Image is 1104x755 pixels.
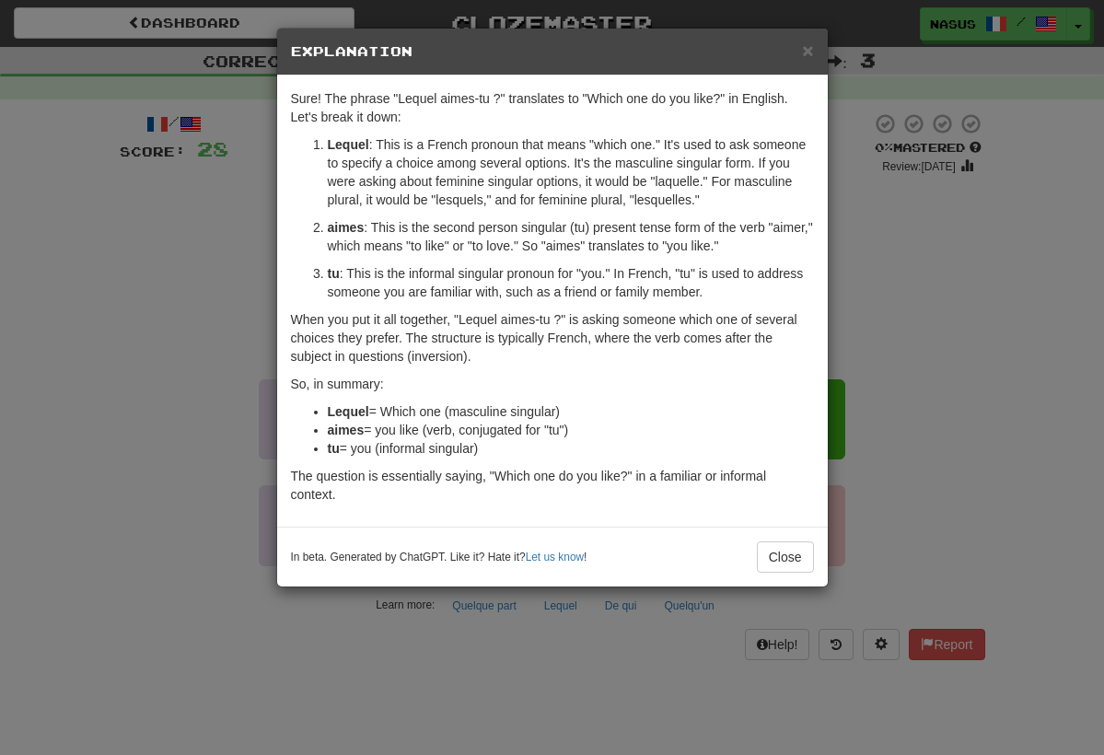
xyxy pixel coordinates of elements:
h5: Explanation [291,42,814,61]
small: In beta. Generated by ChatGPT. Like it? Hate it? ! [291,550,587,565]
strong: Lequel [328,404,369,419]
p: When you put it all together, "Lequel aimes-tu ?" is asking someone which one of several choices ... [291,310,814,366]
strong: aimes [328,423,365,437]
li: = you (informal singular) [328,439,814,458]
strong: aimes [328,220,365,235]
strong: Lequel [328,137,369,152]
p: : This is the informal singular pronoun for "you." In French, "tu" is used to address someone you... [328,264,814,301]
strong: tu [328,441,340,456]
button: Close [802,41,813,60]
span: × [802,40,813,61]
strong: tu [328,266,340,281]
li: = Which one (masculine singular) [328,402,814,421]
p: So, in summary: [291,375,814,393]
p: Sure! The phrase "Lequel aimes-tu ?" translates to "Which one do you like?" in English. Let's bre... [291,89,814,126]
p: : This is the second person singular (tu) present tense form of the verb "aimer," which means "to... [328,218,814,255]
p: The question is essentially saying, "Which one do you like?" in a familiar or informal context. [291,467,814,504]
li: = you like (verb, conjugated for "tu") [328,421,814,439]
p: : This is a French pronoun that means "which one." It's used to ask someone to specify a choice a... [328,135,814,209]
a: Let us know [526,551,584,563]
button: Close [757,541,814,573]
